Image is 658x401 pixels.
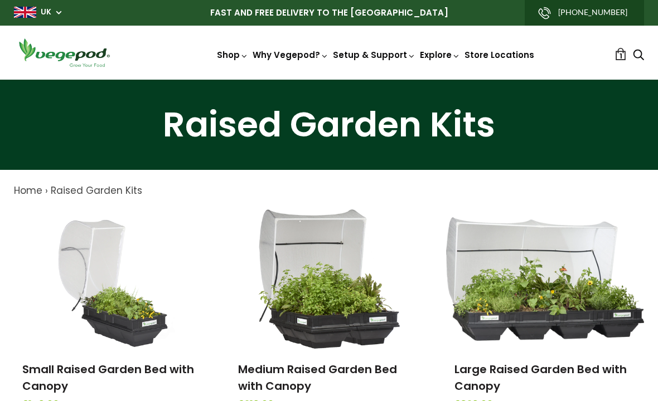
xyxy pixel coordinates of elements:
a: Why Vegepod? [253,49,328,61]
img: Medium Raised Garden Bed with Canopy [258,209,400,349]
a: Setup & Support [333,49,415,61]
a: Medium Raised Garden Bed with Canopy [238,361,397,394]
a: UK [41,7,51,18]
img: Vegepod [14,37,114,69]
img: Large Raised Garden Bed with Canopy [446,217,644,341]
a: Small Raised Garden Bed with Canopy [22,361,194,394]
span: 1 [620,51,622,61]
h1: Raised Garden Kits [14,107,644,142]
a: Search [633,50,644,61]
a: Store Locations [465,49,534,61]
img: Small Raised Garden Bed with Canopy [47,209,180,349]
nav: breadcrumbs [14,184,644,198]
a: Large Raised Garden Bed with Canopy [454,361,627,394]
a: Raised Garden Kits [51,184,142,197]
a: Home [14,184,42,197]
a: 1 [615,48,627,60]
a: Explore [420,49,460,61]
a: Shop [217,49,248,61]
img: gb_large.png [14,7,36,18]
span: › [45,184,48,197]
